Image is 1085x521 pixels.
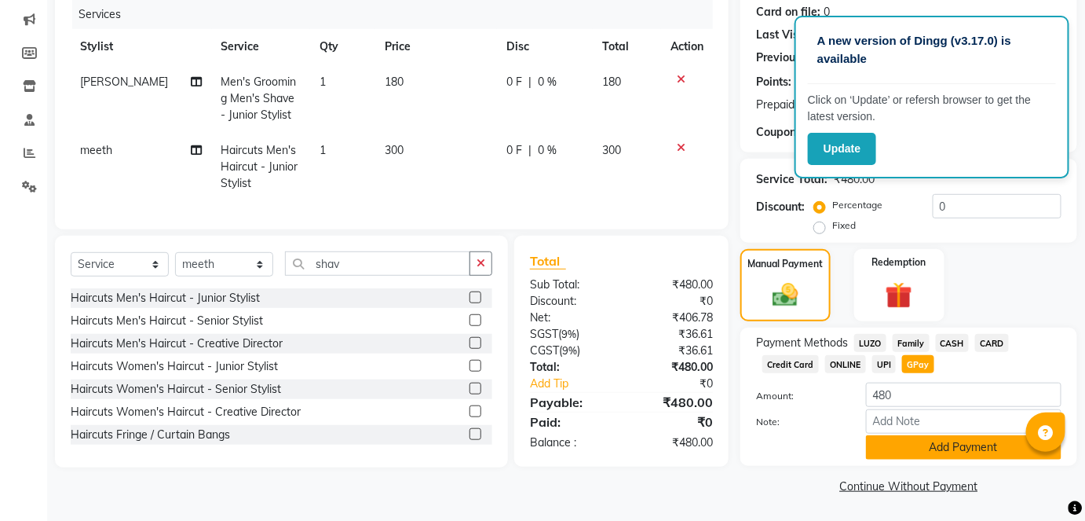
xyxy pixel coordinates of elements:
[602,75,621,89] span: 180
[375,29,496,64] th: Price
[824,4,830,20] div: 0
[320,75,326,89] span: 1
[518,376,638,392] a: Add Tip
[762,355,819,373] span: Credit Card
[561,328,576,340] span: 9%
[320,143,326,157] span: 1
[756,50,828,68] div: Previous Due:
[832,218,856,233] label: Fixed
[71,427,230,443] div: Haircuts Fringe / Curtain Bangs
[518,359,622,376] div: Total:
[621,293,725,310] div: ₹0
[385,143,404,157] span: 300
[518,393,622,412] div: Payable:
[756,199,805,215] div: Discount:
[530,327,558,341] span: SGST
[518,326,622,343] div: ( )
[497,29,594,64] th: Disc
[825,355,866,373] span: ONLINE
[747,257,823,271] label: Manual Payment
[506,142,522,159] span: 0 F
[808,133,876,165] button: Update
[936,334,970,352] span: CASH
[285,251,470,276] input: Search or Scan
[528,74,532,90] span: |
[221,143,298,190] span: Haircuts Men's Haircut - Junior Stylist
[866,435,1061,460] button: Add Payment
[621,310,725,326] div: ₹406.78
[80,143,112,157] span: meeth
[538,142,557,159] span: 0 %
[80,75,168,89] span: [PERSON_NAME]
[756,335,848,351] span: Payment Methods
[385,75,404,89] span: 180
[743,479,1074,495] a: Continue Without Payment
[530,343,559,358] span: CGST
[518,413,622,431] div: Paid:
[593,29,661,64] th: Total
[765,281,806,310] img: _cash.svg
[562,344,577,357] span: 9%
[756,4,820,20] div: Card on file:
[518,277,622,293] div: Sub Total:
[975,334,1009,352] span: CARD
[71,381,281,398] div: Haircuts Women's Haircut - Senior Stylist
[518,310,622,326] div: Net:
[756,27,809,43] div: Last Visit:
[71,29,212,64] th: Stylist
[310,29,375,64] th: Qty
[602,143,621,157] span: 300
[621,435,725,451] div: ₹480.00
[518,293,622,310] div: Discount:
[621,393,725,412] div: ₹480.00
[866,383,1061,407] input: Amount
[71,336,283,352] div: Haircuts Men's Haircut - Creative Director
[866,409,1061,434] input: Add Note
[872,255,926,270] label: Redemption
[71,313,263,329] div: Haircuts Men's Haircut - Senior Stylist
[518,435,622,451] div: Balance :
[834,171,875,188] div: ₹480.00
[221,75,297,122] span: Men's Grooming Men's Shave - Junior Stylist
[621,359,725,376] div: ₹480.00
[744,389,854,403] label: Amount:
[71,290,260,306] div: Haircuts Men's Haircut - Junior Stylist
[621,343,725,359] div: ₹36.61
[893,334,930,352] span: Family
[538,74,557,90] span: 0 %
[756,74,791,90] div: Points:
[854,334,886,352] span: LUZO
[756,124,858,141] div: Coupon Code
[744,415,854,429] label: Note:
[756,97,795,113] span: Prepaid
[877,279,921,313] img: _gift.svg
[621,277,725,293] div: ₹480.00
[212,29,310,64] th: Service
[621,326,725,343] div: ₹36.61
[506,74,522,90] span: 0 F
[817,32,1047,68] p: A new version of Dingg (v3.17.0) is available
[902,355,934,373] span: GPay
[518,343,622,359] div: ( )
[808,92,1056,125] p: Click on ‘Update’ or refersh browser to get the latest version.
[661,29,713,64] th: Action
[71,358,278,375] div: Haircuts Women's Haircut - Junior Stylist
[530,253,566,270] span: Total
[872,355,897,373] span: UPI
[528,142,532,159] span: |
[832,198,882,212] label: Percentage
[638,376,725,392] div: ₹0
[756,171,827,188] div: Service Total:
[621,413,725,431] div: ₹0
[71,404,301,420] div: Haircuts Women's Haircut - Creative Director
